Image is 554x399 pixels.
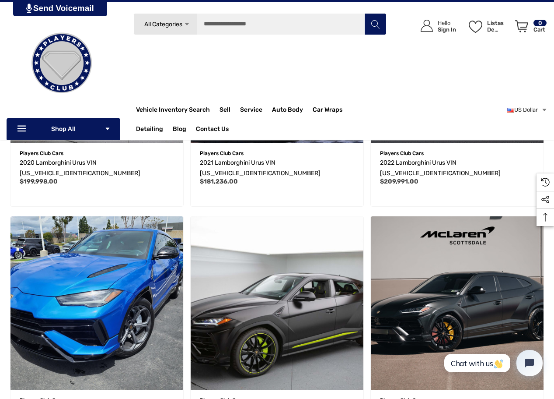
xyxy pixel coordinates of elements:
span: $181,236.00 [200,178,238,185]
iframe: Tidio Chat [435,343,550,384]
a: 2022 Lamborghini Urus Graphite Capsule VIN ZPBUA1ZL5NLA16159,$189,999.00 [191,216,363,389]
p: Players Club Cars [380,148,534,159]
p: 0 [533,20,547,26]
a: Sell [220,101,240,119]
svg: Icon Line [16,124,29,134]
span: Detailing [136,125,163,135]
img: For Sale: 2022 Lamborghini Urus Graphite Capsule VIN ZPBUA1ZL5NLA16159 [191,216,363,389]
svg: Recently Viewed [541,178,550,187]
svg: Icon User Account [421,20,433,32]
a: 2021 Lamborghini Urus VIN ZPBUA1ZL9MLA14168,$213,641.00 [371,216,544,389]
p: Cart [533,26,547,33]
span: $209,991.00 [380,178,418,185]
svg: Icon Arrow Down [105,126,111,132]
img: For Sale: 2021 Lamborghini Urus VIN ZPBUA1ZL9MLA14168 [371,216,544,389]
a: Auto Body [272,101,313,119]
svg: Listas de deseos [469,21,482,33]
p: Players Club Cars [200,148,354,159]
span: Service [240,106,262,116]
span: Car Wraps [313,106,342,116]
a: Car Wraps [313,101,352,119]
a: Vehicle Inventory Search [136,106,210,116]
p: Listas de deseos [487,20,510,33]
span: Auto Body [272,106,303,116]
svg: Review Your Cart [515,20,528,32]
p: Hello [438,20,456,26]
a: 2020 Lamborghini Urus VIN ZPBUA1ZL7LLA06469,$199,998.00 [20,158,174,179]
svg: Top [537,213,554,222]
span: Sell [220,106,230,116]
a: Detailing [136,120,173,138]
a: Seleccionar moneda: USD [507,101,547,119]
a: 2024 Lamborghini Urus S VIN ZPBUB3ZL3RLA30494,$269,999.00 [10,216,183,389]
a: Contact Us [196,125,229,135]
a: Listas de deseos Listas de deseos [465,11,511,41]
a: 2022 Lamborghini Urus VIN ZPBUA1ZL1NLA20208,$209,991.00 [380,158,534,179]
a: All Categories Icon Arrow Down Icon Arrow Up [133,13,197,35]
img: Players Club | Cars For Sale [18,19,105,107]
span: $199,998.00 [20,178,58,185]
a: Service [240,101,272,119]
a: Carrito con 0 artículos [511,11,547,45]
img: PjwhLS0gR2VuZXJhdG9yOiBHcmF2aXQuaW8gLS0+PHN2ZyB4bWxucz0iaHR0cDovL3d3dy53My5vcmcvMjAwMC9zdmciIHhtb... [26,4,32,13]
img: For Sale: 2024 Lamborghini Urus S VIN ZPBUB3ZL3RLA30494 [10,216,183,389]
span: 2022 Lamborghini Urus VIN [US_VEHICLE_IDENTIFICATION_NUMBER] [380,159,501,177]
p: Players Club Cars [20,148,174,159]
span: All Categories [144,21,182,28]
p: Shop All [7,118,120,140]
span: 2020 Lamborghini Urus VIN [US_VEHICLE_IDENTIFICATION_NUMBER] [20,159,140,177]
p: Sign In [438,26,456,33]
a: 2021 Lamborghini Urus VIN ZPBUA1ZL4MLA15566,$181,236.00 [200,158,354,179]
span: 2021 Lamborghini Urus VIN [US_VEHICLE_IDENTIFICATION_NUMBER] [200,159,321,177]
a: Blog [173,125,186,135]
svg: Icon Arrow Down [184,21,190,28]
svg: Social Media [541,195,550,204]
button: Buscar [364,13,386,35]
a: Iniciar sesión [411,11,460,41]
